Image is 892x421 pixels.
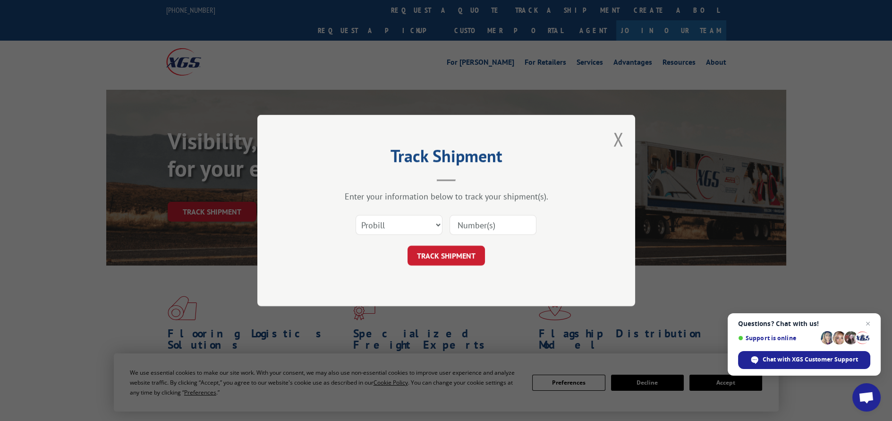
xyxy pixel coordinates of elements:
[450,215,536,235] input: Number(s)
[305,149,588,167] h2: Track Shipment
[408,246,485,266] button: TRACK SHIPMENT
[862,318,874,329] span: Close chat
[738,351,870,369] div: Chat with XGS Customer Support
[738,320,870,327] span: Questions? Chat with us!
[738,335,817,342] span: Support is online
[852,383,881,412] div: Open chat
[305,191,588,202] div: Enter your information below to track your shipment(s).
[613,127,623,152] button: Close modal
[763,355,858,364] span: Chat with XGS Customer Support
